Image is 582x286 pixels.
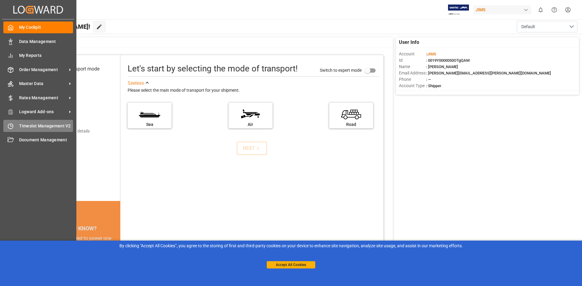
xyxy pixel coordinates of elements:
[426,64,458,69] span: : [PERSON_NAME]
[426,84,441,88] span: : Shipper
[19,81,67,87] span: Master Data
[4,243,578,249] div: By clicking "Accept All Cookies”, you agree to the storing of first and third-party cookies on yo...
[25,21,90,32] span: Hello [PERSON_NAME]!
[19,123,73,129] span: Timeslot Management V2
[399,51,426,57] span: Account
[267,261,315,268] button: Accept All Cookies
[473,5,531,14] div: JIMS
[237,142,267,155] button: NEXT
[521,24,535,30] span: Default
[426,52,436,56] span: :
[473,4,534,15] button: JIMS
[19,95,67,101] span: Rates Management
[426,71,551,75] span: : [PERSON_NAME][EMAIL_ADDRESS][PERSON_NAME][DOMAIN_NAME]
[131,121,169,128] div: Sea
[112,235,120,286] button: next slide / item
[232,121,269,128] div: Air
[399,64,426,70] span: Name
[3,120,73,132] a: Timeslot Management V2
[399,83,426,89] span: Account Type
[243,145,261,152] div: NEXT
[128,87,379,94] div: Please select the main mode of transport for your shipment.
[399,57,426,64] span: Id
[517,21,577,32] button: open menu
[19,52,73,59] span: My Reports
[399,70,426,76] span: Email Address
[128,80,144,87] div: See less
[19,137,73,143] span: Document Management
[534,3,547,17] button: show 0 new notifications
[320,67,362,72] span: Switch to expert mode
[426,77,431,82] span: : —
[547,3,561,17] button: Help Center
[426,58,470,63] span: : 0019Y0000050OTgQAM
[3,35,73,47] a: Data Management
[33,222,120,235] div: DID YOU KNOW?
[19,67,67,73] span: Order Management
[19,109,67,115] span: Logward Add-ons
[3,21,73,33] a: My Cockpit
[128,62,298,75] div: Let's start by selecting the mode of transport!
[19,24,73,31] span: My Cockpit
[40,235,113,278] div: The energy needed to power one large container ship across the ocean in a single day is the same ...
[427,52,436,56] span: JIMS
[399,76,426,83] span: Phone
[399,39,419,46] span: User Info
[19,38,73,45] span: Data Management
[448,5,469,15] img: Exertis%20JAM%20-%20Email%20Logo.jpg_1722504956.jpg
[332,121,370,128] div: Road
